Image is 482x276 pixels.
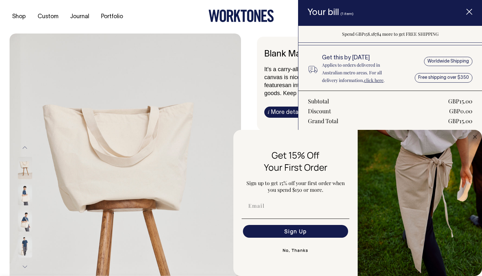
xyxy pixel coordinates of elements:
div: GBP0.00 [449,107,472,115]
a: Portfolio [99,11,126,22]
img: natural [18,183,32,205]
button: No, Thanks [242,244,349,257]
a: Shop [10,11,28,22]
a: Custom [35,11,61,22]
div: Subtotal [308,97,329,105]
img: natural [18,235,32,257]
input: Email [243,199,348,212]
button: Close dialog [471,133,479,141]
span: (1 item) [340,12,354,16]
span: Get 15% Off [272,149,319,161]
span: Sign up to get 15% off your first order when you spend $150 or more. [246,180,345,193]
img: natural [18,209,32,231]
p: Applies to orders delivered in Australian metro areas. For all delivery information, . [322,61,398,84]
button: Sign Up [243,225,348,238]
button: Next [20,259,30,274]
h6: Blank Market Bag [264,49,452,59]
div: GBP15.00 [448,117,472,125]
img: underline [242,219,349,219]
span: t features [264,74,424,88]
h6: Get this by [DATE] [322,55,398,61]
span: It's a carry-all market bag loosely resembling a beach bag. The cotton canvas is nice and durable... [264,66,441,80]
a: click here [364,77,383,83]
div: GBP15.00 [448,97,472,105]
span: Your First Order [264,161,327,173]
span: i [268,108,269,115]
img: 5e34ad8f-4f05-4173-92a8-ea475ee49ac9.jpeg [358,130,482,276]
a: Journal [68,11,92,22]
div: Discount [308,107,331,115]
span: an internal pocket to tuck away your keys, wallet and other small goods. Keep it blank or use it ... [264,82,450,96]
img: natural [18,157,32,179]
div: Grand Total [308,117,338,125]
div: FLYOUT Form [233,130,482,276]
a: iMore details [264,107,307,118]
span: Spend GBP158.18784 more to get FREE SHIPPING [342,31,439,37]
button: Previous [20,141,30,155]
